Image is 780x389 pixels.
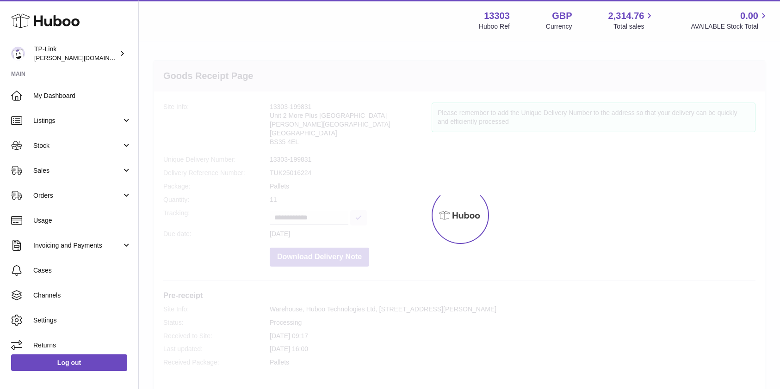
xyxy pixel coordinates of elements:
span: Channels [33,291,131,300]
span: 2,314.76 [608,10,644,22]
span: Invoicing and Payments [33,241,122,250]
strong: GBP [552,10,572,22]
span: 0.00 [740,10,758,22]
span: AVAILABLE Stock Total [691,22,769,31]
img: susie.li@tp-link.com [11,47,25,61]
span: Orders [33,191,122,200]
span: Cases [33,266,131,275]
span: My Dashboard [33,91,131,100]
span: Returns [33,341,131,350]
div: TP-Link [34,45,118,62]
div: Currency [546,22,572,31]
span: Sales [33,166,122,175]
strong: 13303 [484,10,510,22]
div: Huboo Ref [479,22,510,31]
span: Settings [33,316,131,325]
span: Stock [33,141,122,150]
span: [PERSON_NAME][DOMAIN_NAME][EMAIL_ADDRESS][DOMAIN_NAME] [34,54,234,61]
span: Listings [33,116,122,125]
a: 2,314.76 Total sales [608,10,655,31]
span: Usage [33,216,131,225]
a: Log out [11,354,127,371]
span: Total sales [613,22,655,31]
a: 0.00 AVAILABLE Stock Total [691,10,769,31]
